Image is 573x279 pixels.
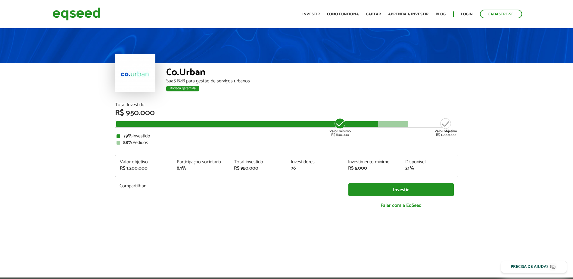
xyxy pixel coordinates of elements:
[166,86,199,91] div: Rodada garantida
[117,140,457,145] div: Pedidos
[348,160,396,164] div: Investimento mínimo
[291,160,339,164] div: Investidores
[480,10,522,18] a: Cadastre-se
[115,109,458,117] div: R$ 950.000
[117,134,457,139] div: Investido
[302,12,320,16] a: Investir
[120,183,339,189] p: Compartilhar:
[115,103,458,107] div: Total Investido
[405,166,453,171] div: 21%
[234,166,282,171] div: R$ 950.000
[434,118,457,137] div: R$ 1.200.000
[166,68,458,79] div: Co.Urban
[123,139,132,147] strong: 88%
[120,166,168,171] div: R$ 1.200.000
[166,79,458,84] div: SaaS B2B para gestão de serviços urbanos
[123,132,132,140] strong: 79%
[434,128,457,134] strong: Valor objetivo
[348,199,454,212] a: Falar com a EqSeed
[436,12,446,16] a: Blog
[52,6,101,22] img: EqSeed
[405,160,453,164] div: Disponível
[366,12,381,16] a: Captar
[327,12,359,16] a: Como funciona
[461,12,473,16] a: Login
[291,166,339,171] div: 76
[329,118,351,137] div: R$ 800.000
[348,166,396,171] div: R$ 5.000
[234,160,282,164] div: Total investido
[329,128,351,134] strong: Valor mínimo
[177,160,225,164] div: Participação societária
[177,166,225,171] div: 8,1%
[388,12,428,16] a: Aprenda a investir
[348,183,454,197] a: Investir
[120,160,168,164] div: Valor objetivo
